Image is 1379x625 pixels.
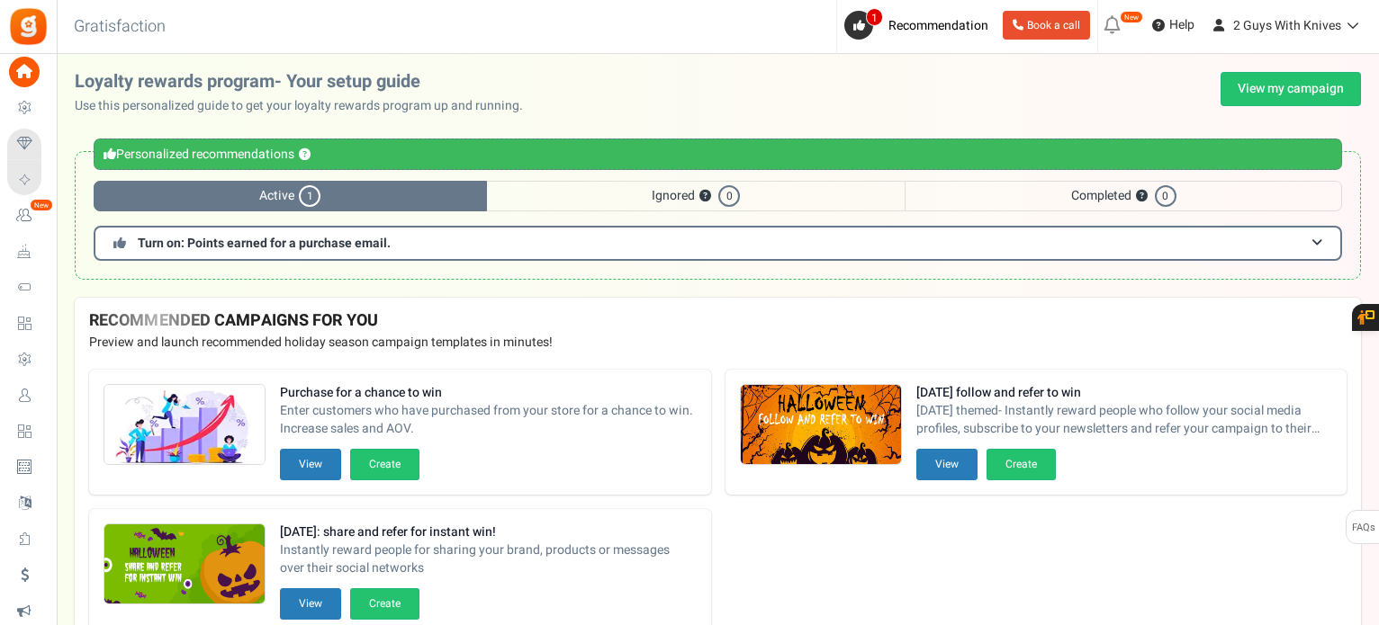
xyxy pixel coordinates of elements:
[916,384,1333,402] strong: [DATE] follow and refer to win
[905,181,1342,211] span: Completed
[1221,72,1361,106] a: View my campaign
[89,312,1347,330] h4: RECOMMENDED CAMPAIGNS FOR YOU
[866,8,883,26] span: 1
[718,185,740,207] span: 0
[350,588,419,620] button: Create
[280,384,697,402] strong: Purchase for a chance to win
[1351,511,1375,545] span: FAQs
[844,11,996,40] a: 1 Recommendation
[916,402,1333,438] span: [DATE] themed- Instantly reward people who follow your social media profiles, subscribe to your n...
[1145,11,1202,40] a: Help
[94,138,1342,170] div: Personalized recommendations
[104,524,265,605] img: Recommended Campaigns
[299,185,320,207] span: 1
[104,385,265,466] img: Recommended Campaigns
[1136,191,1148,202] button: ?
[916,449,978,480] button: View
[280,449,341,480] button: View
[1155,185,1176,207] span: 0
[1165,16,1194,34] span: Help
[987,449,1056,480] button: Create
[280,523,697,541] strong: [DATE]: share and refer for instant win!
[280,402,697,438] span: Enter customers who have purchased from your store for a chance to win. Increase sales and AOV.
[280,588,341,620] button: View
[75,72,537,92] h2: Loyalty rewards program- Your setup guide
[1120,11,1143,23] em: New
[7,201,49,231] a: New
[94,181,487,211] span: Active
[1233,16,1341,35] span: 2 Guys With Knives
[138,234,391,253] span: Turn on: Points earned for a purchase email.
[30,199,53,211] em: New
[350,449,419,480] button: Create
[280,541,697,577] span: Instantly reward people for sharing your brand, products or messages over their social networks
[699,191,711,202] button: ?
[888,16,988,35] span: Recommendation
[54,9,185,45] h3: Gratisfaction
[487,181,906,211] span: Ignored
[89,334,1347,352] p: Preview and launch recommended holiday season campaign templates in minutes!
[75,97,537,115] p: Use this personalized guide to get your loyalty rewards program up and running.
[8,6,49,47] img: Gratisfaction
[299,149,311,161] button: ?
[741,385,901,466] img: Recommended Campaigns
[1003,11,1090,40] a: Book a call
